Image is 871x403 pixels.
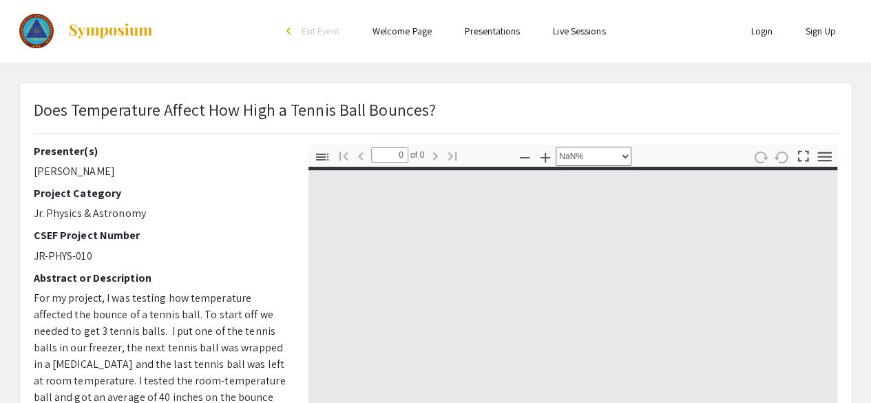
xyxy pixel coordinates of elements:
[751,25,773,37] a: Login
[19,14,154,48] a: The 2023 Colorado Science & Engineering Fair
[806,25,836,37] a: Sign Up
[286,27,295,35] div: arrow_back_ios
[34,229,288,242] h2: CSEF Project Number
[349,145,372,165] button: Previous Page
[534,147,557,167] button: Zoom In
[34,271,288,285] h2: Abstract or Description
[748,147,772,167] button: Rotate Clockwise
[19,14,54,48] img: The 2023 Colorado Science & Engineering Fair
[34,163,288,180] p: [PERSON_NAME]
[372,25,432,37] a: Welcome Page
[556,147,631,166] select: Zoom
[812,147,836,167] button: Tools
[34,145,288,158] h2: Presenter(s)
[553,25,605,37] a: Live Sessions
[34,97,437,122] p: Does Temperature Affect How High a Tennis Ball Bounces?
[302,25,339,37] span: Exit Event
[770,147,793,167] button: Rotate Counterclockwise
[311,147,334,167] button: Toggle Sidebar
[371,147,408,163] input: Page
[34,248,288,265] p: JR-PHYS-010
[441,145,464,165] button: Go to Last Page
[34,187,288,200] h2: Project Category
[791,145,815,165] button: Switch to Presentation Mode
[34,205,288,222] p: Jr. Physics & Astronomy
[332,145,355,165] button: Go to First Page
[423,145,447,165] button: Next Page
[408,147,425,163] span: of 0
[67,23,154,39] img: Symposium by ForagerOne
[513,147,536,167] button: Zoom Out
[465,25,520,37] a: Presentations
